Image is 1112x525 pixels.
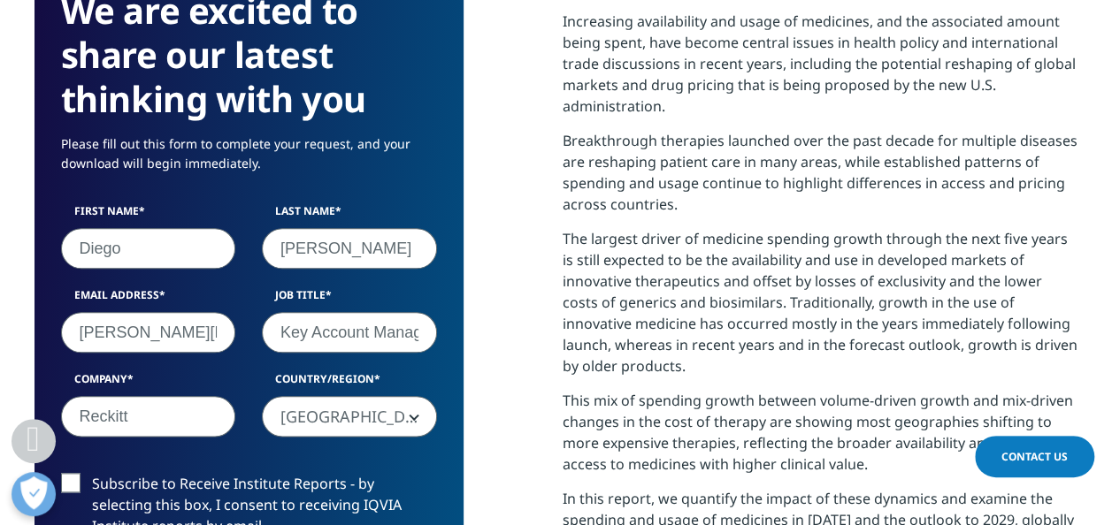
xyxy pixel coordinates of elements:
[563,390,1078,488] p: This mix of spending growth between volume-driven growth and mix-driven changes in the cost of th...
[563,130,1078,228] p: Breakthrough therapies launched over the past decade for multiple diseases are reshaping patient ...
[563,228,1078,390] p: The largest driver of medicine spending growth through the next five years is still expected to b...
[262,203,437,228] label: Last Name
[61,287,236,312] label: Email Address
[262,396,437,437] span: Mexico
[1001,449,1068,464] span: Contact Us
[262,371,437,396] label: Country/Region
[61,371,236,396] label: Company
[975,436,1094,477] a: Contact Us
[61,134,437,186] p: Please fill out this form to complete your request, and your download will begin immediately.
[61,203,236,228] label: First Name
[12,472,56,516] button: Abrir preferencias
[563,11,1078,130] p: Increasing availability and usage of medicines, and the associated amount being spent, have becom...
[262,287,437,312] label: Job Title
[263,397,436,437] span: Mexico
